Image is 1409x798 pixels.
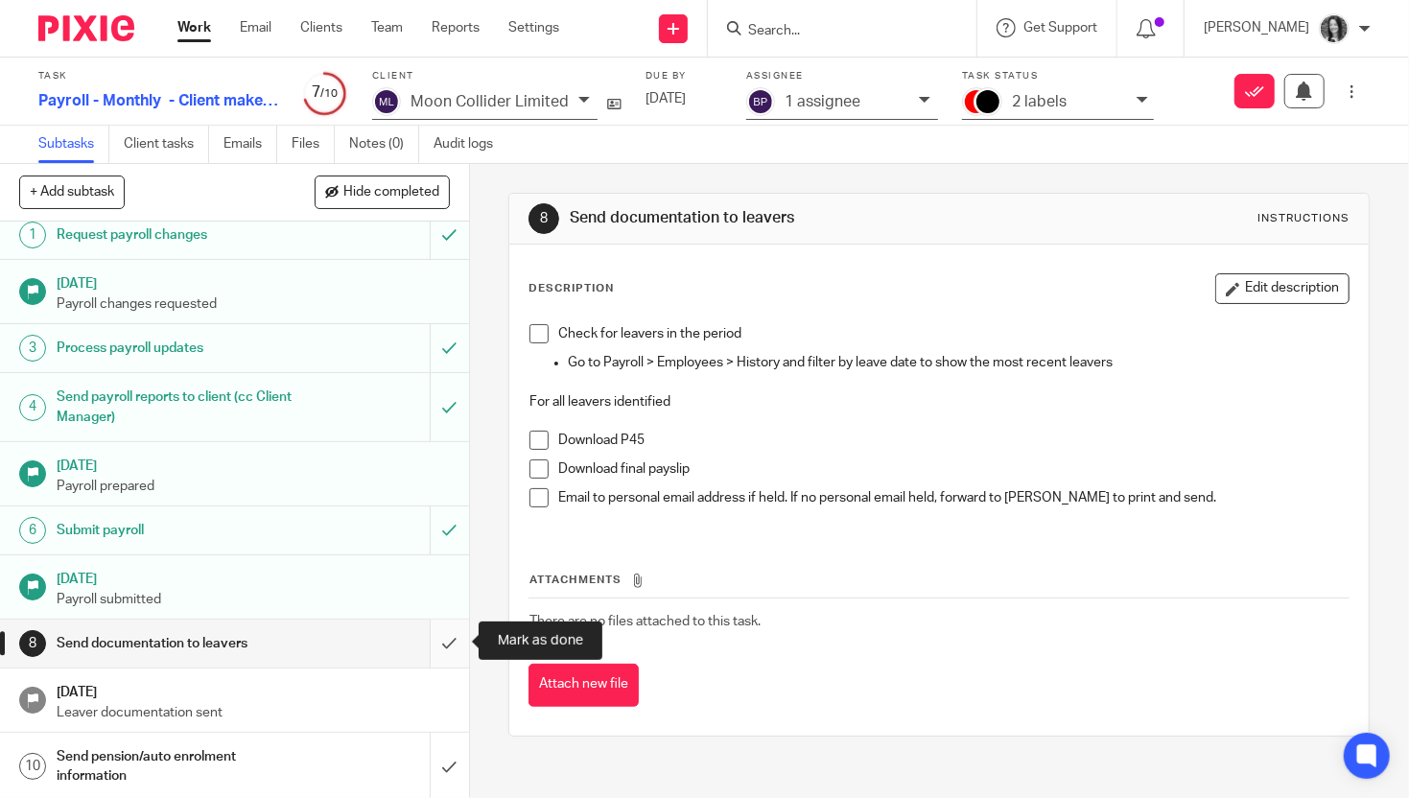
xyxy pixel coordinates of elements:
a: Reports [432,18,480,37]
a: Client tasks [124,126,209,163]
label: Task [38,70,278,82]
a: Settings [508,18,559,37]
p: Payroll prepared [57,477,450,496]
a: Subtasks [38,126,109,163]
div: 8 [528,203,559,234]
div: 6 [19,517,46,544]
p: [PERSON_NAME] [1204,18,1309,37]
img: brodie%203%20small.jpg [1319,13,1350,44]
a: Audit logs [434,126,507,163]
h1: Send documentation to leavers [570,208,980,228]
h1: Process payroll updates [57,334,293,363]
button: Attach new file [528,664,639,707]
a: Team [371,18,403,37]
p: Description [528,281,614,296]
p: Go to Payroll > Employees > History and filter by leave date to show the most recent leavers [568,353,1349,372]
p: Download P45 [558,431,1349,450]
span: Attachments [529,575,622,585]
a: Work [177,18,211,37]
h1: [DATE] [57,565,450,589]
h1: Send payroll reports to client (cc Client Manager) [57,383,293,432]
a: Notes (0) [349,126,419,163]
small: /10 [321,88,339,99]
h1: [DATE] [57,270,450,293]
img: Pixie [38,15,134,41]
p: Check for leavers in the period [558,324,1349,343]
label: Assignee [746,70,938,82]
p: Leaver documentation sent [57,703,450,722]
p: Email to personal email address if held. If no personal email held, forward to [PERSON_NAME] to p... [558,488,1349,507]
p: 2 labels [1012,93,1067,110]
span: Hide completed [343,185,439,200]
button: + Add subtask [19,176,125,208]
div: 8 [19,630,46,657]
button: Hide completed [315,176,450,208]
label: Task status [962,70,1154,82]
div: 4 [19,394,46,421]
p: Payroll changes requested [57,294,450,314]
button: Edit description [1215,273,1350,304]
h1: Request payroll changes [57,221,293,249]
p: 1 assignee [785,93,860,110]
input: Search [746,23,919,40]
span: Get Support [1023,21,1097,35]
a: Email [240,18,271,37]
label: Due by [646,70,722,82]
div: 10 [19,753,46,780]
h1: Submit payroll [57,516,293,545]
div: Instructions [1257,211,1350,226]
h1: Send documentation to leavers [57,629,293,658]
h1: [DATE] [57,678,450,702]
p: For all leavers identified [529,392,1349,411]
p: Moon Collider Limited [411,93,569,110]
a: Clients [300,18,342,37]
label: Client [372,70,622,82]
div: 3 [19,335,46,362]
h1: Send pension/auto enrolment information [57,742,293,791]
a: Files [292,126,335,163]
span: [DATE] [646,92,686,106]
div: 7 [302,82,348,104]
img: svg%3E [372,87,401,116]
div: 1 [19,222,46,248]
p: Download final payslip [558,459,1349,479]
span: There are no files attached to this task. [529,615,761,628]
p: Payroll submitted [57,590,450,609]
h1: [DATE] [57,452,450,476]
a: Emails [223,126,277,163]
img: svg%3E [746,87,775,116]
